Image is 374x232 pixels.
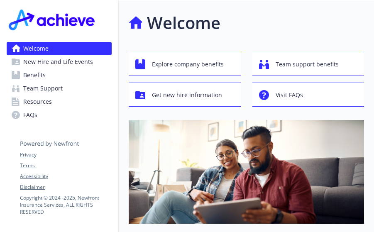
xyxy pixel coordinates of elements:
span: FAQs [23,108,37,122]
button: Explore company benefits [129,52,241,76]
button: Get new hire information [129,83,241,107]
button: Visit FAQs [252,83,364,107]
a: Privacy [20,151,111,159]
span: Explore company benefits [152,56,224,72]
span: Resources [23,95,52,108]
a: Benefits [7,68,112,82]
a: Disclaimer [20,183,111,191]
img: overview page banner [129,120,364,224]
button: Team support benefits [252,52,364,76]
a: New Hire and Life Events [7,55,112,68]
span: Benefits [23,68,46,82]
a: Accessibility [20,173,111,180]
a: Resources [7,95,112,108]
span: New Hire and Life Events [23,55,93,68]
p: Copyright © 2024 - 2025 , Newfront Insurance Services, ALL RIGHTS RESERVED [20,194,111,215]
a: Terms [20,162,111,169]
span: Team Support [23,82,63,95]
span: Get new hire information [152,87,222,103]
a: FAQs [7,108,112,122]
span: Welcome [23,42,49,55]
span: Team support benefits [276,56,339,72]
a: Welcome [7,42,112,55]
span: Visit FAQs [276,87,303,103]
a: Team Support [7,82,112,95]
h1: Welcome [147,10,220,35]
